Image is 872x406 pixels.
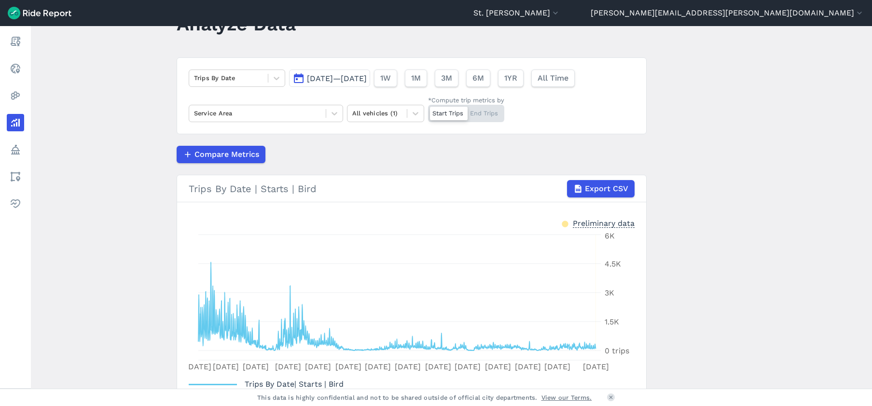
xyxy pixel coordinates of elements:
span: 1M [411,72,421,84]
div: Preliminary data [573,218,635,228]
button: Export CSV [567,180,635,197]
tspan: [DATE] [484,362,511,371]
a: Policy [7,141,24,158]
span: | Starts | Bird [245,379,344,389]
a: Realtime [7,60,24,77]
tspan: [DATE] [515,362,541,371]
tspan: [DATE] [544,362,570,371]
button: Compare Metrics [177,146,265,163]
img: Ride Report [8,7,71,19]
button: [DATE]—[DATE] [289,70,370,87]
tspan: [DATE] [583,362,609,371]
tspan: [DATE] [185,362,211,371]
tspan: 1.5K [605,317,619,326]
button: 1M [405,70,427,87]
a: Report [7,33,24,50]
tspan: 6K [605,231,615,240]
button: St. [PERSON_NAME] [473,7,560,19]
tspan: [DATE] [243,362,269,371]
button: 6M [466,70,490,87]
tspan: [DATE] [455,362,481,371]
span: Compare Metrics [194,149,259,160]
tspan: [DATE] [394,362,420,371]
tspan: [DATE] [335,362,361,371]
span: [DATE]—[DATE] [307,74,367,83]
tspan: [DATE] [212,362,238,371]
button: 1YR [498,70,524,87]
tspan: 4.5K [605,259,621,268]
a: Analyze [7,114,24,131]
tspan: 0 trips [605,346,629,355]
span: Trips By Date [245,377,294,390]
tspan: [DATE] [275,362,301,371]
button: 1W [374,70,397,87]
tspan: 3K [605,288,614,297]
tspan: [DATE] [305,362,331,371]
span: All Time [538,72,568,84]
div: *Compute trip metrics by [428,96,504,105]
tspan: [DATE] [364,362,390,371]
a: Areas [7,168,24,185]
button: 3M [435,70,458,87]
span: 3M [441,72,452,84]
a: Health [7,195,24,212]
a: View our Terms. [541,393,592,402]
span: 6M [472,72,484,84]
span: 1W [380,72,391,84]
a: Heatmaps [7,87,24,104]
tspan: [DATE] [425,362,451,371]
button: [PERSON_NAME][EMAIL_ADDRESS][PERSON_NAME][DOMAIN_NAME] [591,7,864,19]
div: Trips By Date | Starts | Bird [189,180,635,197]
button: All Time [531,70,575,87]
span: 1YR [504,72,517,84]
span: Export CSV [585,183,628,195]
